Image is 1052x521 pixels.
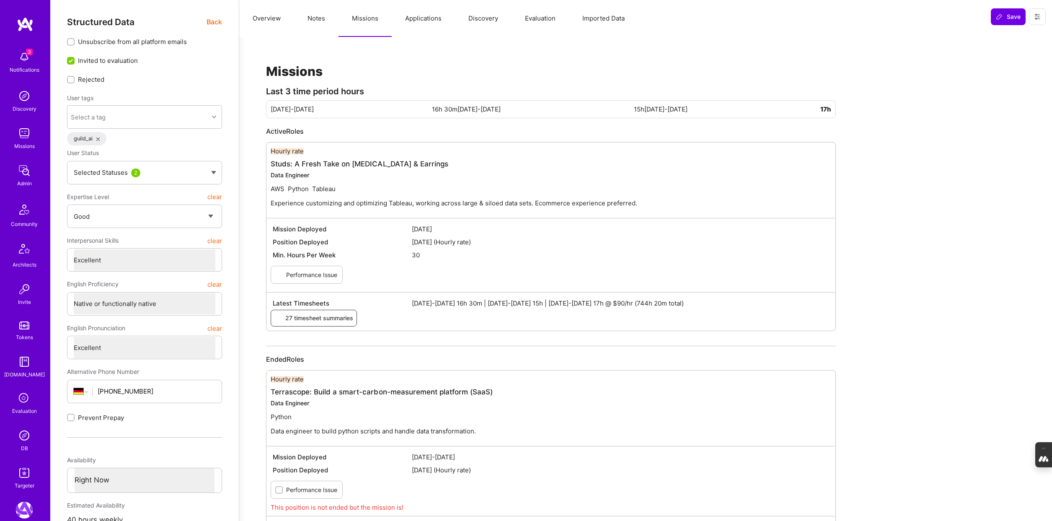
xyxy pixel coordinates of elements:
span: Structured Data [67,17,134,27]
div: This position is not ended but the mission is! [271,503,831,512]
button: 27 timesheet summaries [271,310,357,327]
div: Hourly rate [271,376,304,383]
button: Save [991,8,1026,25]
div: Notifications [10,65,39,74]
label: Performance Issue [286,270,337,279]
i: icon SelectionTeam [16,391,32,407]
div: Missions [14,142,35,150]
span: User Status [67,149,99,156]
div: 2 [131,168,140,177]
span: Save [996,13,1021,21]
i: icon Chevron [212,115,216,119]
div: Discovery [13,104,36,113]
span: 30 [412,251,829,259]
h1: Missions [266,64,836,79]
button: clear [207,277,222,292]
img: bell [16,49,33,65]
img: A.Team: Leading A.Team's Marketing & DemandGen [16,502,33,518]
span: [DATE]-[DATE] 16h 30m | [DATE]-[DATE] 15h | [DATE]-[DATE] 17h @ $90/hr (744h 20m total) [412,299,829,308]
label: User tags [67,94,93,102]
img: discovery [16,88,33,104]
img: Admin Search [16,427,33,444]
div: [DATE]-[DATE] [644,105,831,114]
label: Performance Issue [286,485,337,494]
i: icon Timesheets [274,316,280,321]
span: 17h [820,105,831,114]
div: Evaluation [12,407,37,415]
img: guide book [16,353,33,370]
div: Invite [18,298,31,306]
div: Active Roles [266,127,836,136]
span: English Proficiency [67,277,119,292]
span: Expertise Level [67,189,109,205]
span: Interpersonal Skills [67,233,119,248]
i: icon Close [96,137,100,141]
span: [DATE]-[DATE] [412,453,829,461]
div: DB [21,444,28,453]
span: 3 [26,49,33,55]
a: A.Team: Leading A.Team's Marketing & DemandGen [14,502,35,518]
span: Latest Timesheets [273,299,412,308]
img: caret [211,171,216,174]
div: Estimated Availability [67,498,222,513]
img: teamwork [16,125,33,142]
div: Python [288,186,309,192]
span: [DATE] [412,225,829,233]
div: Targeter [15,481,34,490]
input: +1 (000) 000-0000 [98,381,215,402]
img: Invite [16,281,33,298]
div: [DOMAIN_NAME] [4,370,45,379]
div: guild_ai [67,132,106,145]
img: Architects [14,240,34,260]
img: logo [17,17,34,32]
span: Back [207,17,222,27]
div: Last 3 time period hours [266,87,836,96]
img: tokens [19,321,29,329]
span: [DATE] (Hourly rate) [412,238,829,246]
span: Unsubscribe from all platform emails [78,37,187,46]
span: 27 timesheet summaries [274,314,353,322]
div: Ended Roles [266,355,836,364]
div: Architects [13,260,36,269]
img: Community [14,200,34,220]
span: Position Deployed [273,238,412,246]
span: English Pronunciation [67,321,125,336]
span: 16h 30m [432,105,458,114]
div: [DATE]-[DATE] [271,105,458,114]
img: admin teamwork [16,162,33,179]
span: Invited to evaluation [78,56,138,65]
span: Alternative Phone Number [67,368,139,375]
div: [DATE]-[DATE] [458,105,644,114]
span: Rejected [78,75,104,84]
span: 15h [634,105,644,114]
div: Admin [17,179,32,188]
button: clear [207,233,222,248]
img: Skill Targeter [16,464,33,481]
p: Experience customizing and optimizing Tableau, working across large & siloed data sets. Ecommerce... [271,199,637,207]
span: Selected Statuses [74,168,128,176]
span: Mission Deployed [273,225,412,233]
span: Prevent Prepay [78,413,124,422]
span: [DATE] (Hourly rate) [412,466,829,474]
div: Data Engineer [271,171,637,179]
div: Community [11,220,38,228]
button: clear [207,189,222,205]
div: Data Engineer [271,399,493,407]
a: Terrascope: Build a smart-carbon-measurement platform (SaaS) [271,388,493,396]
div: Select a tag [71,113,106,122]
a: Studs: A Fresh Take on [MEDICAL_DATA] & Earrings [271,160,448,168]
div: AWS [271,186,284,192]
div: Hourly rate [271,148,304,155]
div: Python [271,414,292,420]
p: Data engineer to build python scripts and handle data transformation. [271,427,493,435]
div: Availability [67,453,222,468]
div: Tokens [16,333,33,342]
span: Position Deployed [273,466,412,474]
span: Mission Deployed [273,453,412,461]
button: clear [207,321,222,336]
div: Tableau [312,186,336,192]
span: Min. Hours Per Week [273,251,412,259]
